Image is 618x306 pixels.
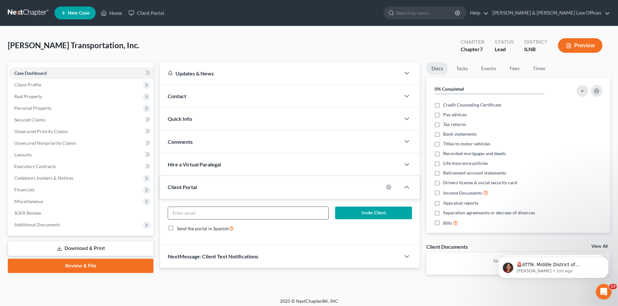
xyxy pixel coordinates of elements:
[168,184,197,190] span: Client Portal
[14,222,60,227] span: Additional Documents
[426,243,468,250] div: Client Documents
[14,198,43,204] span: Miscellaneous
[9,67,153,79] a: Case Dashboard
[461,38,484,46] div: Chapter
[9,161,153,172] a: Executory Contracts
[596,284,612,300] iframe: Intercom live chat
[14,117,45,122] span: Secured Claims
[443,131,477,137] span: Bank statements
[168,70,393,77] div: Updates & News
[335,207,412,220] button: Invite Client
[68,11,90,16] span: New Case
[443,141,490,147] span: Titles to motor vehicles
[443,220,452,226] span: Bills
[8,259,153,273] a: Review & File
[168,139,193,145] span: Comments
[443,111,467,118] span: Pay advices
[14,82,41,87] span: Client Profile
[14,140,76,146] span: Unsecured Nonpriority Claims
[461,46,484,53] div: Chapter
[14,129,68,134] span: Unsecured Priority Claims
[443,150,506,157] span: Recorded mortgages and deeds
[476,62,502,75] a: Events
[396,7,456,19] input: Search by name...
[8,40,139,50] span: [PERSON_NAME] Transportation, Inc.
[168,207,328,219] input: Enter email
[443,190,482,196] span: Income Documents
[14,152,32,157] span: Lawsuits
[14,210,41,216] span: SOFA Review
[98,7,125,19] a: Home
[495,46,514,53] div: Lead
[451,62,473,75] a: Tasks
[443,200,479,206] span: Appraisal reports
[558,38,602,53] button: Preview
[443,102,501,108] span: Credit Counseling Certificate
[9,137,153,149] a: Unsecured Nonpriority Claims
[609,284,617,289] span: 13
[524,46,548,53] div: ILNB
[431,258,605,264] p: No client documents yet.
[9,114,153,126] a: Secured Claims
[443,210,535,216] span: Separation agreements or decrees of divorces
[14,175,73,181] span: Codebtors Insiders & Notices
[435,86,464,92] strong: 0% Completed
[168,116,192,122] span: Quick Info
[9,207,153,219] a: SOFA Review
[426,62,448,75] a: Docs
[489,7,610,19] a: [PERSON_NAME] & [PERSON_NAME] Law Offices
[177,226,229,231] span: Send the portal in Spanish
[480,46,483,52] span: 7
[9,149,153,161] a: Lawsuits
[8,241,153,256] a: Download & Print
[14,70,47,76] span: Case Dashboard
[168,93,186,99] span: Contact
[467,7,489,19] a: Help
[9,126,153,137] a: Unsecured Priority Claims
[14,105,51,111] span: Personal Property
[168,161,221,167] span: Hire a Virtual Paralegal
[524,38,548,46] div: District
[14,164,56,169] span: Executory Contracts
[14,187,35,192] span: Financials
[443,179,517,186] span: Drivers license & social security card
[168,253,258,259] span: NextMessage: Client Text Notifications
[527,62,551,75] a: Timer
[443,170,506,176] span: Retirement account statements
[488,243,618,289] iframe: Intercom notifications message
[125,7,167,19] a: Client Portal
[14,94,42,99] span: Real Property
[495,38,514,46] div: Status
[443,121,466,128] span: Tax returns
[443,160,488,166] span: Life insurance policies
[504,62,525,75] a: Fees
